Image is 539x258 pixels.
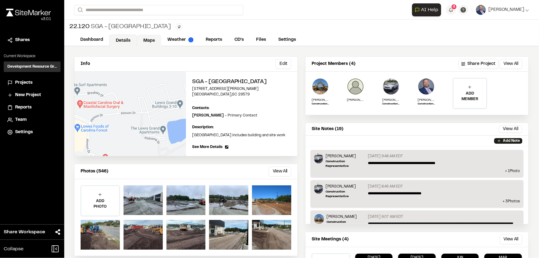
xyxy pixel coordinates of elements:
[312,61,356,67] p: Project Members (4)
[69,22,171,32] div: SGA - [GEOGRAPHIC_DATA]
[250,34,272,46] a: Files
[500,235,522,244] button: View All
[382,78,400,95] img: Timothy Clark
[418,98,435,102] p: [PERSON_NAME]
[503,138,520,144] p: Add Note
[7,64,57,70] h3: Development Resource Group
[81,198,119,209] p: ADD PHOTO
[500,59,522,69] button: View All
[326,154,365,159] p: [PERSON_NAME]
[476,5,486,15] img: User
[192,92,291,97] p: [GEOGRAPHIC_DATA] , SC 29579
[6,16,51,22] div: Oh geez...please don't...
[499,125,522,133] button: View All
[15,104,32,111] span: Reports
[15,79,32,86] span: Projects
[368,184,403,189] p: [DATE] 8:46 AM EDT
[15,37,30,44] span: Shares
[74,5,85,15] button: Search
[4,53,61,59] p: Current Workspace
[314,199,520,204] p: + 3 Photo s
[7,116,57,123] a: Team
[412,3,444,16] div: Open AI Assistant
[4,245,23,253] span: Collapse
[15,92,41,99] span: New Project
[192,113,257,118] p: [PERSON_NAME]
[326,159,365,168] p: Construction Representative
[188,37,193,42] img: precipai.png
[453,4,455,10] span: 4
[421,6,438,14] span: AI Help
[15,129,33,136] span: Settings
[137,35,161,46] a: Maps
[347,98,364,102] p: [PERSON_NAME]
[382,98,400,102] p: [PERSON_NAME]
[418,78,435,95] img: Jake Rosiek
[192,78,291,86] h2: SGA - [GEOGRAPHIC_DATA]
[347,78,364,95] img: Austin Graham
[326,220,366,229] p: Construction Representative
[412,3,441,16] button: Open AI Assistant
[7,129,57,136] a: Settings
[7,37,57,44] a: Shares
[228,34,250,46] a: CD's
[312,126,343,133] p: Site Notes (19)
[69,22,90,32] span: 22.120
[4,228,45,236] span: Share Workspace
[272,34,302,46] a: Settings
[192,133,291,138] p: [GEOGRAPHIC_DATA] includes building and site work
[326,184,365,189] p: [PERSON_NAME]
[269,167,291,176] button: View All
[382,102,400,106] p: Construction Representative
[476,5,529,15] button: [PERSON_NAME]
[314,184,323,194] img: Timothy Clark
[312,102,329,106] p: Construction Representative
[326,214,366,220] p: [PERSON_NAME]
[192,105,209,111] p: Contacts:
[368,154,403,159] p: [DATE] 9:48 AM EDT
[276,59,291,69] button: Edit
[418,102,435,106] p: Construction Services Manager
[7,104,57,111] a: Reports
[161,34,200,46] a: Weather
[314,154,323,163] img: Timothy Clark
[314,214,324,224] img: Ross Edwards
[81,61,90,67] p: Info
[459,59,499,69] button: Share Project
[7,79,57,86] a: Projects
[109,35,137,46] a: Details
[225,114,257,117] span: - Primary Contact
[15,116,27,123] span: Team
[200,34,228,46] a: Reports
[74,34,109,46] a: Dashboard
[326,189,365,199] p: Construction Representative
[446,5,456,15] button: 4
[81,168,108,175] p: Photos (546)
[314,168,520,174] p: + 1 Photo
[453,91,486,102] p: ADD MEMBER
[312,78,329,95] img: Ross Edwards
[192,86,291,92] p: [STREET_ADDRESS][PERSON_NAME]
[488,6,524,13] span: [PERSON_NAME]
[312,236,349,243] p: Site Meetings (4)
[192,144,222,150] span: See More Details
[192,125,291,130] p: Description:
[368,214,403,220] p: [DATE] 9:07 AM EDT
[6,9,51,16] img: rebrand.png
[7,92,57,99] a: New Project
[312,98,329,102] p: [PERSON_NAME]
[176,23,183,30] button: Edit Tags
